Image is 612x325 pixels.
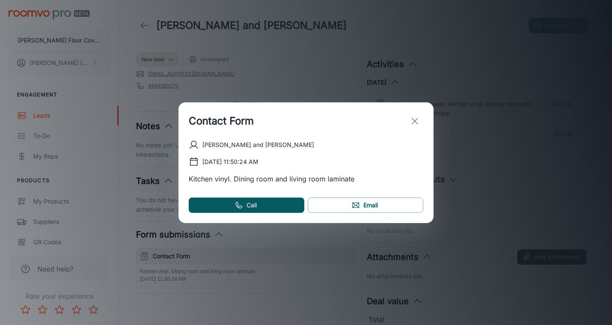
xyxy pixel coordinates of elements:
[189,113,254,129] h1: Contact Form
[189,174,423,184] p: Kitchen vinyl. Dining room and living room laminate
[202,140,314,150] p: [PERSON_NAME] and [PERSON_NAME]
[189,198,304,213] a: Call
[202,157,258,167] p: [DATE] 11:50:24 AM
[406,113,423,130] button: exit
[308,198,423,213] a: Email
